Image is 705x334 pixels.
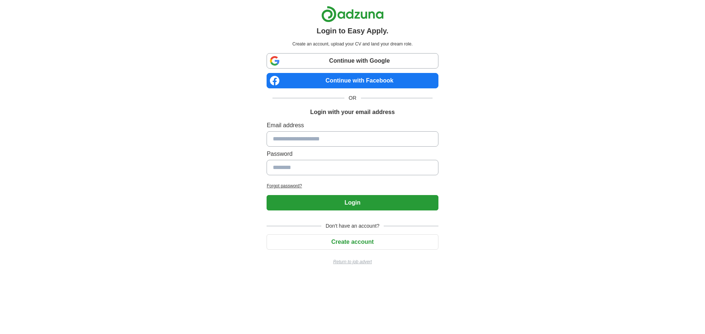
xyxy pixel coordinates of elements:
[321,6,384,22] img: Adzuna logo
[267,234,438,250] button: Create account
[267,239,438,245] a: Create account
[267,195,438,210] button: Login
[317,25,388,36] h1: Login to Easy Apply.
[268,41,437,47] p: Create an account, upload your CV and land your dream role.
[267,53,438,69] a: Continue with Google
[267,121,438,130] label: Email address
[267,73,438,88] a: Continue with Facebook
[267,183,438,189] a: Forgot password?
[321,222,384,230] span: Don't have an account?
[267,150,438,158] label: Password
[344,94,361,102] span: OR
[310,108,395,117] h1: Login with your email address
[267,258,438,265] a: Return to job advert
